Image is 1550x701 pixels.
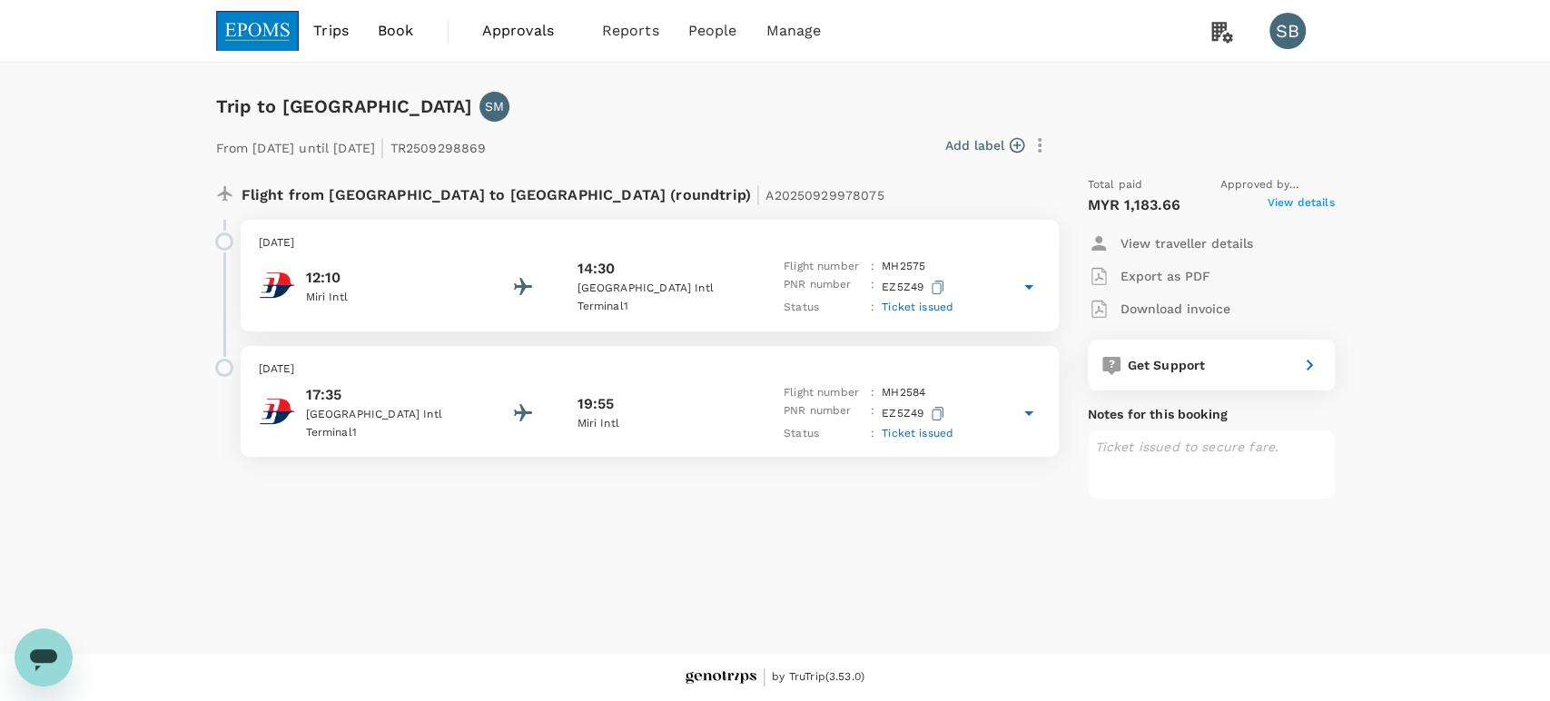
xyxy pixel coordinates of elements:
[577,393,614,415] p: 19:55
[485,97,504,115] p: SM
[1088,176,1143,194] span: Total paid
[871,425,874,443] p: :
[1269,13,1306,49] div: SB
[1121,300,1230,318] p: Download invoice
[306,267,469,289] p: 12:10
[577,298,740,316] p: Terminal 1
[242,176,884,209] p: Flight from [GEOGRAPHIC_DATA] to [GEOGRAPHIC_DATA] (roundtrip)
[1095,438,1328,456] p: Ticket issued to secure fare.
[688,20,737,42] span: People
[772,668,864,686] span: by TruTrip ( 3.53.0 )
[482,20,573,42] span: Approvals
[871,276,874,299] p: :
[1268,194,1335,216] span: View details
[216,11,300,51] img: EPOMS SDN BHD
[577,258,615,280] p: 14:30
[871,384,874,402] p: :
[871,258,874,276] p: :
[765,20,821,42] span: Manage
[378,20,414,42] span: Book
[1088,405,1335,423] p: Notes for this booking
[577,280,740,298] p: [GEOGRAPHIC_DATA] Intl
[1088,194,1181,216] p: MYR 1,183.66
[686,671,756,685] img: Genotrips - EPOMS
[882,301,953,313] span: Ticket issued
[945,136,1024,154] button: Add label
[784,299,864,317] p: Status
[602,20,659,42] span: Reports
[871,402,874,425] p: :
[784,276,864,299] p: PNR number
[784,425,864,443] p: Status
[765,188,884,202] span: A20250929978075
[1088,292,1230,325] button: Download invoice
[313,20,349,42] span: Trips
[577,415,740,433] p: Miri Intl
[259,360,1041,379] p: [DATE]
[15,628,73,686] iframe: Button to launch messaging window
[882,402,948,425] p: EZ5Z49
[1088,260,1210,292] button: Export as PDF
[1088,227,1253,260] button: View traveller details
[882,276,948,299] p: EZ5Z49
[1128,358,1206,372] span: Get Support
[784,402,864,425] p: PNR number
[755,182,761,207] span: |
[306,289,469,307] p: Miri Intl
[380,134,385,160] span: |
[306,424,469,442] p: Terminal 1
[1220,176,1335,194] span: Approved by
[216,92,473,121] h6: Trip to [GEOGRAPHIC_DATA]
[882,258,925,276] p: MH 2575
[259,267,295,303] img: Malaysia Airlines
[1121,267,1210,285] p: Export as PDF
[306,384,469,406] p: 17:35
[1121,234,1253,252] p: View traveller details
[784,384,864,402] p: Flight number
[216,129,487,162] p: From [DATE] until [DATE] TR2509298869
[259,393,295,429] img: Malaysia Airlines
[882,427,953,439] span: Ticket issued
[306,406,469,424] p: [GEOGRAPHIC_DATA] Intl
[784,258,864,276] p: Flight number
[882,384,925,402] p: MH 2584
[259,234,1041,252] p: [DATE]
[871,299,874,317] p: :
